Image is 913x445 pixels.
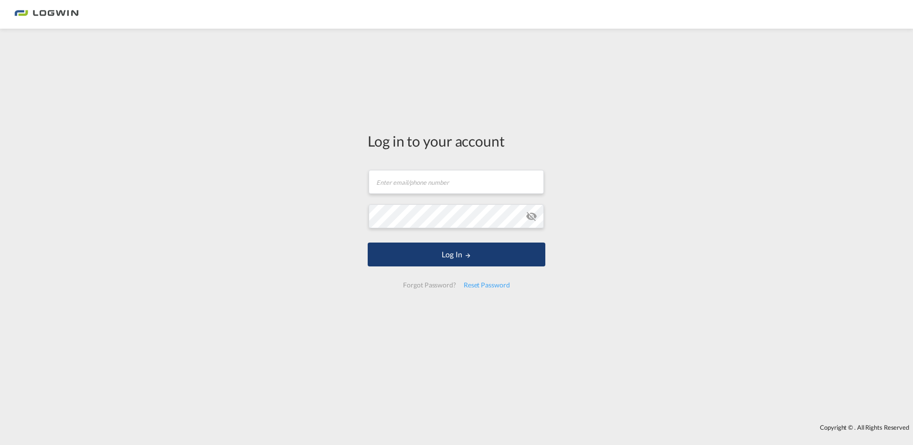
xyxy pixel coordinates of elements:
md-icon: icon-eye-off [526,211,537,222]
div: Forgot Password? [399,276,459,294]
input: Enter email/phone number [369,170,544,194]
div: Reset Password [460,276,514,294]
img: bc73a0e0d8c111efacd525e4c8ad7d32.png [14,4,79,25]
button: LOGIN [368,243,545,266]
div: Log in to your account [368,131,545,151]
